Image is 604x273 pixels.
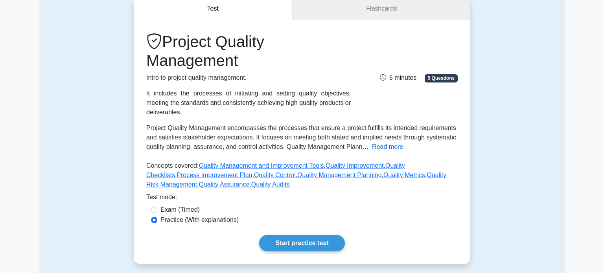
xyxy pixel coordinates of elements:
[146,89,351,117] div: It includes the processes of initiating and setting quality objectives, meeting the standards and...
[383,172,425,178] a: Quality Metrics
[199,181,249,188] a: Quality Assurance
[259,235,344,251] a: Start practice test
[146,125,456,150] span: Project Quality Management encompasses the processes that ensure a project fulfills its intended ...
[160,205,200,214] label: Exam (Timed)
[326,162,384,169] a: Quality Improvement
[425,74,458,82] span: 5 Questions
[146,192,458,205] div: Test mode:
[380,74,416,81] span: 5 minutes
[254,172,296,178] a: Quality Control
[146,73,351,82] p: Intro to project quality management.
[297,172,381,178] a: Quality Management Planning
[372,142,403,152] button: Read more
[146,161,458,192] p: Concepts covered: , , , , , , , , ,
[160,215,239,225] label: Practice (With explanations)
[146,32,351,70] h1: Project Quality Management
[177,172,252,178] a: Process Improvement Plan
[251,181,290,188] a: Quality Audits
[199,162,324,169] a: Quality Management and Improvement Tools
